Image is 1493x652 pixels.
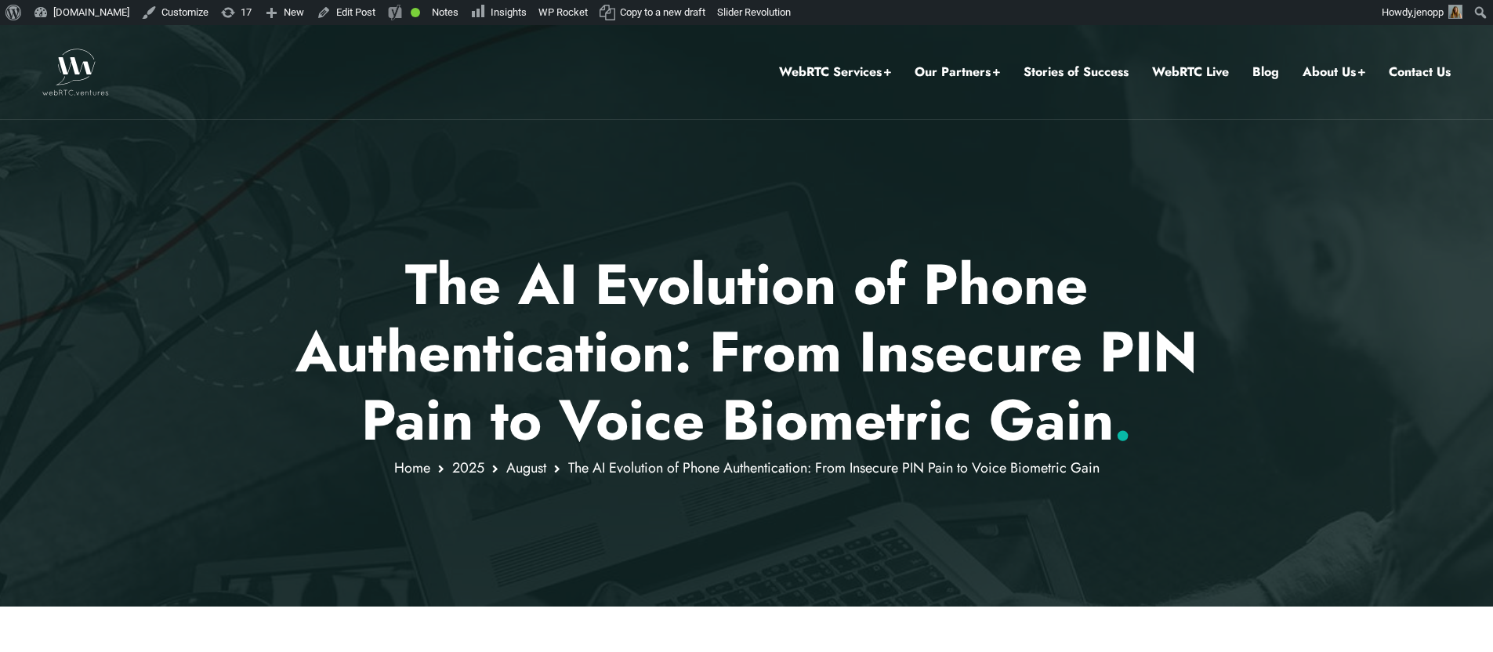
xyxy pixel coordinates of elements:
span: jenopp [1414,6,1444,18]
a: WebRTC Live [1152,62,1229,82]
p: The AI Evolution of Phone Authentication: From Insecure PIN Pain to Voice Biometric Gain [288,251,1205,454]
div: Good [411,8,420,17]
a: Home [394,458,430,478]
a: 2025 [452,458,484,478]
a: August [506,458,546,478]
a: Our Partners [915,62,1000,82]
a: Contact Us [1389,62,1451,82]
span: Slider Revolution [717,6,791,18]
a: About Us [1303,62,1365,82]
a: WebRTC Services [779,62,891,82]
a: Blog [1252,62,1279,82]
img: WebRTC.ventures [42,49,109,96]
a: Stories of Success [1024,62,1129,82]
span: The AI Evolution of Phone Authentication: From Insecure PIN Pain to Voice Biometric Gain [568,458,1100,478]
span: . [1114,379,1132,461]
